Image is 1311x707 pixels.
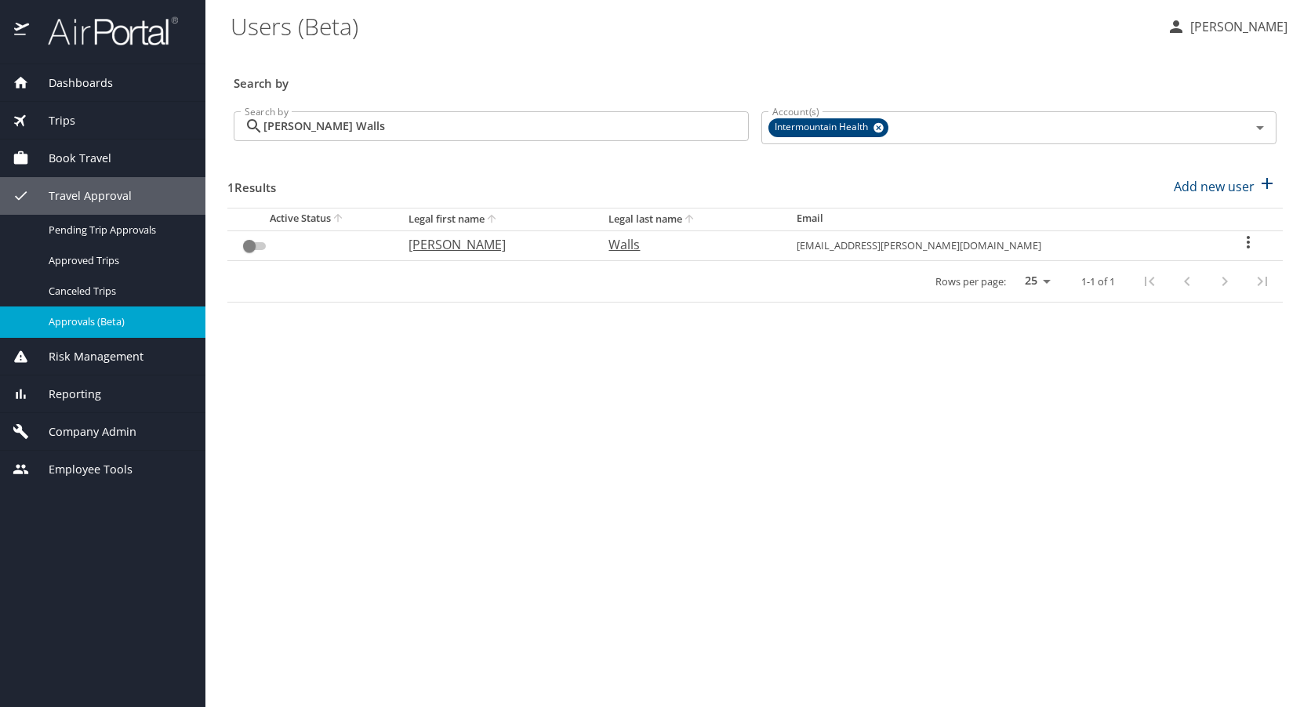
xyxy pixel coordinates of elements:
[784,230,1214,260] td: [EMAIL_ADDRESS][PERSON_NAME][DOMAIN_NAME]
[768,119,877,136] span: Intermountain Health
[784,208,1214,230] th: Email
[29,74,113,92] span: Dashboards
[396,208,596,230] th: Legal first name
[935,277,1006,287] p: Rows per page:
[1168,169,1283,204] button: Add new user
[227,208,1283,303] table: User Search Table
[14,16,31,46] img: icon-airportal.png
[1012,270,1056,293] select: rows per page
[29,112,75,129] span: Trips
[596,208,784,230] th: Legal last name
[227,208,396,230] th: Active Status
[49,284,187,299] span: Canceled Trips
[29,386,101,403] span: Reporting
[409,235,577,254] p: [PERSON_NAME]
[485,212,500,227] button: sort
[49,253,187,268] span: Approved Trips
[29,150,111,167] span: Book Travel
[29,423,136,441] span: Company Admin
[231,2,1154,50] h1: Users (Beta)
[1174,177,1255,196] p: Add new user
[1160,13,1294,41] button: [PERSON_NAME]
[768,118,888,137] div: Intermountain Health
[227,169,276,197] h3: 1 Results
[263,111,749,141] input: Search by name or email
[682,212,698,227] button: sort
[29,348,143,365] span: Risk Management
[29,187,132,205] span: Travel Approval
[49,314,187,329] span: Approvals (Beta)
[1249,117,1271,139] button: Open
[331,212,347,227] button: sort
[234,65,1276,92] h3: Search by
[29,461,133,478] span: Employee Tools
[1186,17,1287,36] p: [PERSON_NAME]
[608,235,765,254] p: Walls
[1081,277,1115,287] p: 1-1 of 1
[31,16,178,46] img: airportal-logo.png
[49,223,187,237] span: Pending Trip Approvals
